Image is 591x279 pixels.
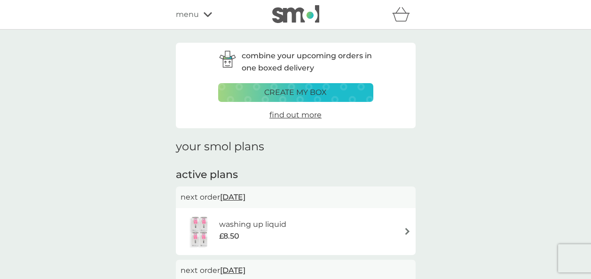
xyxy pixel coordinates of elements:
[220,188,245,206] span: [DATE]
[219,230,239,242] span: £8.50
[404,228,411,235] img: arrow right
[242,50,373,74] p: combine your upcoming orders in one boxed delivery
[181,215,219,248] img: washing up liquid
[176,8,199,21] span: menu
[264,86,327,99] p: create my box
[181,191,411,203] p: next order
[218,83,373,102] button: create my box
[176,168,416,182] h2: active plans
[269,109,322,121] a: find out more
[272,5,319,23] img: smol
[176,140,416,154] h1: your smol plans
[392,5,416,24] div: basket
[181,264,411,277] p: next order
[219,218,286,231] h6: washing up liquid
[269,110,322,119] span: find out more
